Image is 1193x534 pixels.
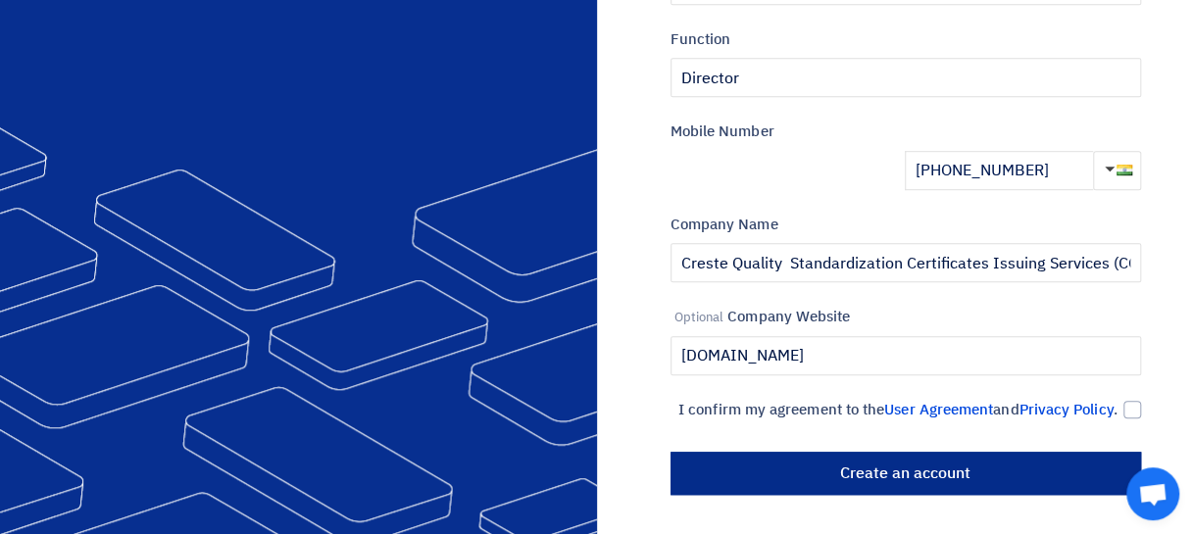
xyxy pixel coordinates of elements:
input: yourcompany.com [671,336,1141,375]
label: Mobile Number [671,121,1141,143]
font: Function [671,28,731,50]
font: Company Website [671,306,851,327]
font: Company Name [671,214,778,235]
input: Enter the name of the company ... [671,243,1141,282]
input: Enter the function... [671,58,1141,97]
input: Create an account [671,452,1141,495]
a: User Agreement [884,399,993,420]
span: I confirm my agreement to the and . [678,399,1118,421]
a: Open chat [1126,467,1179,520]
input: Enter the mobile number ... [905,151,1093,190]
span: Optional [674,308,724,326]
a: Privacy Policy [1019,399,1113,420]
